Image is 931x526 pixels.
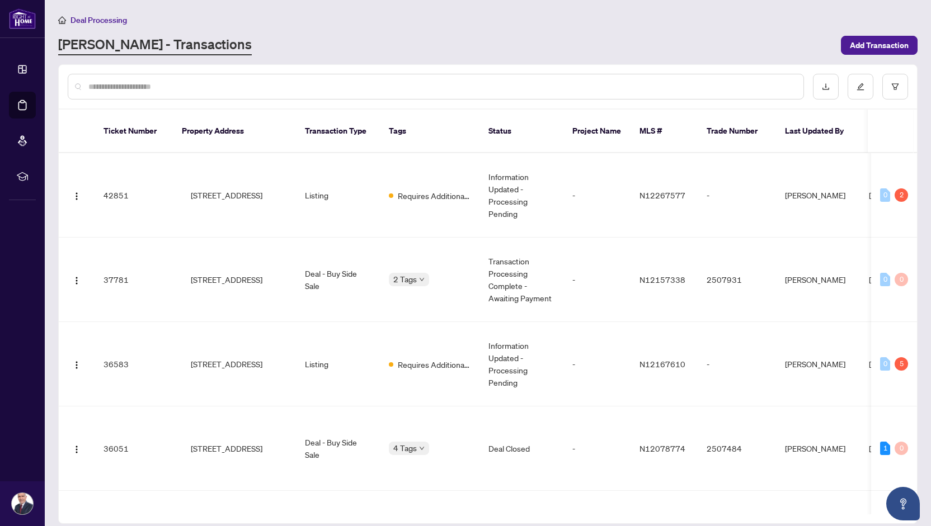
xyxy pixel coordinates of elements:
img: Logo [72,361,81,369]
div: 0 [880,273,890,286]
th: MLS # [631,110,698,153]
span: 2 Tags [393,273,417,286]
img: logo [9,8,36,29]
span: [STREET_ADDRESS] [191,442,262,454]
button: download [813,74,839,99]
td: - [698,322,776,406]
span: Add Transaction [850,36,909,54]
span: filter [891,83,899,91]
span: Requires Additional Docs [398,358,471,371]
span: N12078774 [640,443,685,453]
td: [PERSON_NAME] [776,406,860,491]
div: 2 [895,188,908,202]
th: Transaction Type [296,110,380,153]
span: [DATE] [869,274,894,285]
span: N12157338 [640,274,685,285]
div: 0 [895,442,908,455]
td: 42851 [95,153,173,238]
td: - [563,153,631,238]
td: Information Updated - Processing Pending [479,322,563,406]
span: edit [857,83,864,91]
span: N12167610 [640,359,685,369]
td: - [563,238,631,322]
td: - [698,153,776,238]
div: 0 [895,273,908,286]
td: Transaction Processing Complete - Awaiting Payment [479,238,563,322]
span: download [822,83,830,91]
td: 37781 [95,238,173,322]
th: Last Updated By [776,110,860,153]
span: Deal Processing [70,15,127,25]
div: 1 [880,442,890,455]
span: down [419,277,425,282]
img: Logo [72,276,81,285]
span: [STREET_ADDRESS] [191,358,262,370]
td: Listing [296,153,380,238]
td: Deal - Buy Side Sale [296,406,380,491]
td: 36051 [95,406,173,491]
td: Information Updated - Processing Pending [479,153,563,238]
th: Property Address [173,110,296,153]
span: 4 Tags [393,442,417,454]
span: N12267577 [640,190,685,200]
span: [DATE] [869,359,894,369]
button: Logo [68,186,86,204]
th: Project Name [563,110,631,153]
span: [DATE] [869,190,894,200]
button: Open asap [886,487,920,520]
td: 2507931 [698,238,776,322]
td: 36583 [95,322,173,406]
td: Deal Closed [479,406,563,491]
th: Status [479,110,563,153]
td: [PERSON_NAME] [776,322,860,406]
th: Tags [380,110,479,153]
button: Add Transaction [841,36,918,55]
span: Requires Additional Docs [398,189,471,202]
span: [STREET_ADDRESS] [191,189,262,201]
img: Profile Icon [12,493,33,514]
span: [DATE] [869,443,894,453]
div: 0 [880,357,890,371]
button: Logo [68,271,86,288]
span: home [58,16,66,24]
div: 0 [880,188,890,202]
a: [PERSON_NAME] - Transactions [58,35,252,55]
button: Logo [68,439,86,457]
div: 5 [895,357,908,371]
td: Listing [296,322,380,406]
td: [PERSON_NAME] [776,238,860,322]
button: filter [882,74,908,99]
td: Deal - Buy Side Sale [296,238,380,322]
td: - [563,406,631,491]
td: [PERSON_NAME] [776,153,860,238]
img: Logo [72,445,81,454]
button: edit [848,74,873,99]
img: Logo [72,192,81,201]
td: 2507484 [698,406,776,491]
th: Ticket Number [95,110,173,153]
button: Logo [68,355,86,373]
th: Trade Number [698,110,776,153]
span: [STREET_ADDRESS] [191,273,262,286]
td: - [563,322,631,406]
span: down [419,446,425,451]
